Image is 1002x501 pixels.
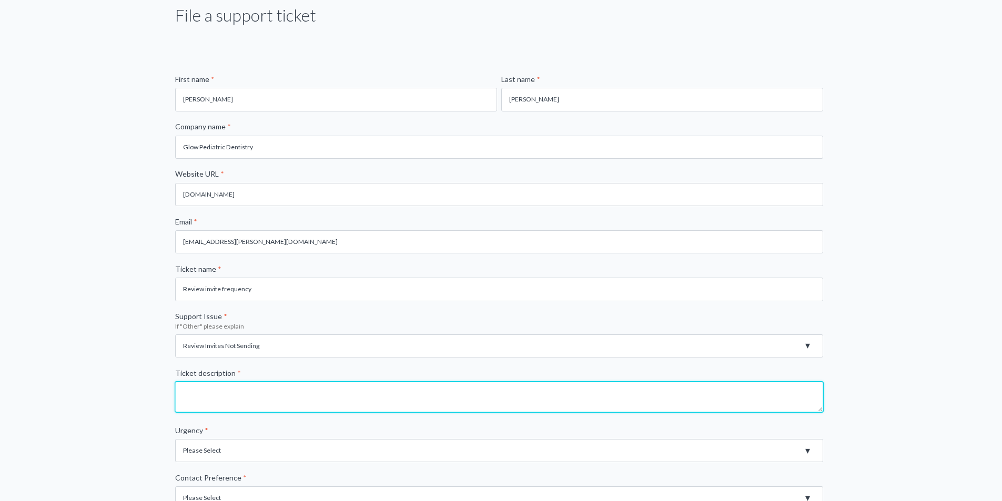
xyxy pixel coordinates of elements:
[175,75,209,84] span: First name
[175,369,236,377] span: Ticket description
[175,312,222,321] span: Support Issue
[175,322,827,331] legend: If "Other" please explain
[175,4,316,27] h1: File a support ticket
[175,169,219,178] span: Website URL
[175,264,216,273] span: Ticket name
[501,75,535,84] span: Last name
[175,473,241,482] span: Contact Preference
[175,217,192,226] span: Email
[175,122,226,131] span: Company name
[175,426,203,435] span: Urgency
